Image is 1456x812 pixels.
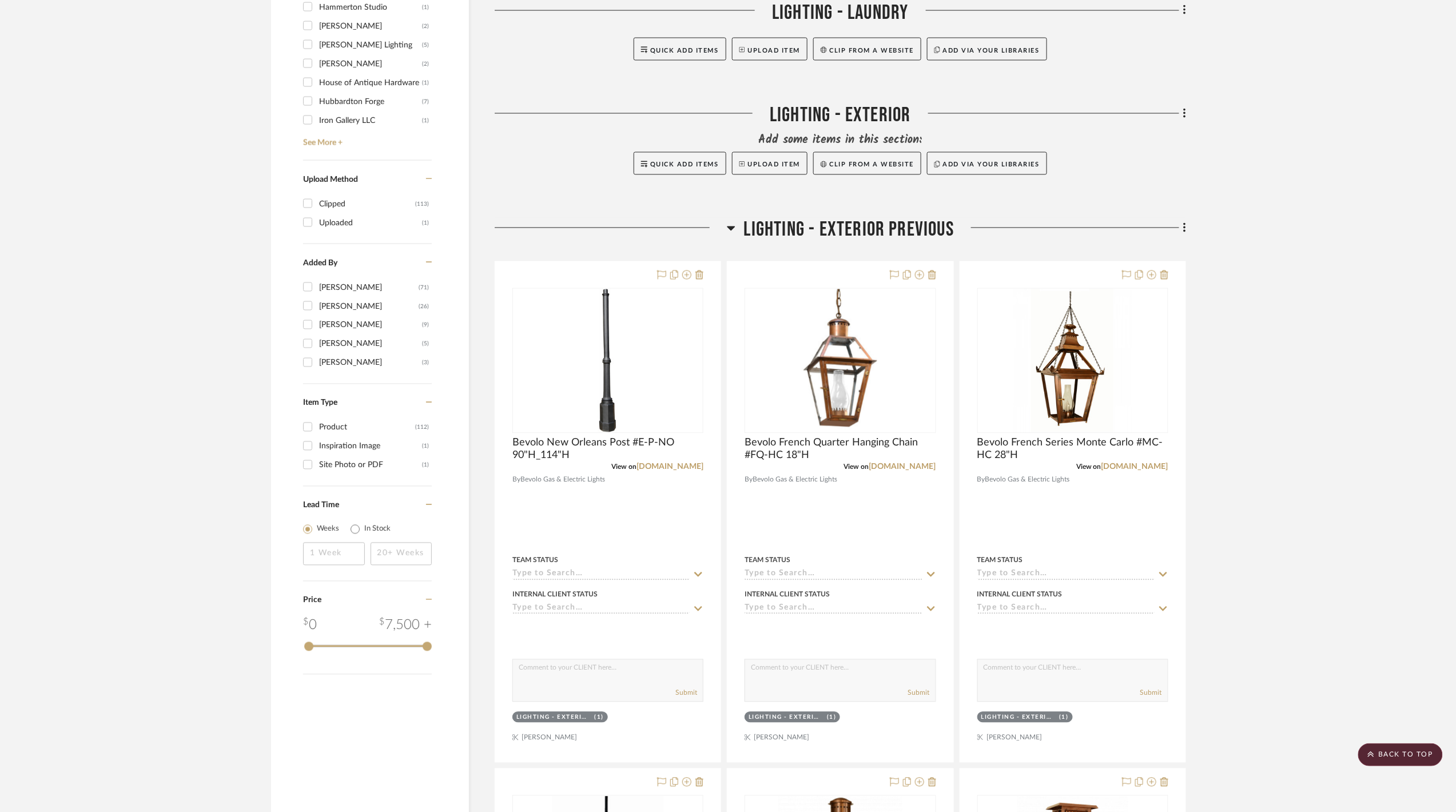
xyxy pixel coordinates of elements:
[303,615,317,636] div: 0
[977,590,1063,600] div: Internal Client Status
[419,297,429,316] div: (26)
[512,570,690,580] input: Type to Search…
[611,464,636,471] span: View on
[745,555,790,566] div: Team Status
[749,714,824,722] div: LIGHTING - EXTERIOR PREVIOUS
[419,278,429,297] div: (71)
[977,570,1155,580] input: Type to Search…
[977,604,1155,615] input: Type to Search…
[512,555,558,566] div: Team Status
[422,456,429,475] div: (1)
[303,259,337,267] span: Added By
[319,437,422,456] div: Inspiration Image
[319,456,422,475] div: Site Photo or PDF
[981,714,1057,722] div: LIGHTING - EXTERIOR PREVIOUS
[317,524,339,535] label: Weeks
[364,524,391,535] label: In Stock
[827,714,837,722] div: (1)
[300,130,432,148] a: See More +
[813,38,921,61] button: Clip from a website
[422,316,429,335] div: (9)
[636,463,703,471] a: [DOMAIN_NAME]
[908,688,930,698] button: Submit
[512,475,520,485] span: By
[591,289,624,432] img: Bevolo New Orleans Post #E-P-NO 90"H_114"H
[415,195,429,213] div: (113)
[319,93,422,111] div: Hubbardton Forge
[745,590,830,600] div: Internal Client Status
[745,289,935,433] div: 0
[319,55,422,73] div: [PERSON_NAME]
[495,133,1186,149] div: Add some items in this section:
[319,419,415,437] div: Product
[319,112,422,130] div: Iron Gallery LLC
[422,112,429,130] div: (1)
[776,289,905,432] img: Bevolo French Quarter Hanging Chain #FQ-HC 18"H
[869,463,936,471] a: [DOMAIN_NAME]
[732,38,807,61] button: Upload Item
[303,176,358,184] span: Upload Method
[319,17,422,35] div: [PERSON_NAME]
[422,354,429,372] div: (3)
[745,570,922,580] input: Type to Search…
[422,93,429,111] div: (7)
[977,475,985,485] span: By
[422,437,429,456] div: (1)
[1013,289,1132,432] img: Bevolo French Series Monte Carlo #MC-HC 28"H
[319,195,415,213] div: Clipped
[319,278,419,297] div: [PERSON_NAME]
[675,688,697,698] button: Submit
[319,36,422,54] div: [PERSON_NAME] Lighting
[744,218,954,242] span: LIGHTING - EXTERIOR PREVIOUS
[745,437,936,462] span: Bevolo French Quarter Hanging Chain #FQ-HC 18"H
[512,590,598,600] div: Internal Client Status
[650,162,719,168] span: Quick Add Items
[415,419,429,437] div: (112)
[1140,688,1162,698] button: Submit
[319,335,422,353] div: [PERSON_NAME]
[422,55,429,73] div: (2)
[977,555,1023,566] div: Team Status
[753,475,837,485] span: Bevolo Gas & Electric Lights
[745,604,922,615] input: Type to Search…
[422,36,429,54] div: (5)
[495,18,1186,34] div: Add some items in this section:
[379,615,432,636] div: 7,500 +
[1076,464,1101,471] span: View on
[516,714,592,722] div: LIGHTING - EXTERIOR PREVIOUS
[745,475,753,485] span: By
[634,152,726,175] button: Quick Add Items
[650,47,719,54] span: Quick Add Items
[732,152,807,175] button: Upload Item
[319,354,422,372] div: [PERSON_NAME]
[1101,463,1168,471] a: [DOMAIN_NAME]
[844,464,869,471] span: View on
[813,152,921,175] button: Clip from a website
[422,335,429,353] div: (5)
[319,297,419,316] div: [PERSON_NAME]
[595,714,604,722] div: (1)
[303,596,321,604] span: Price
[985,475,1070,485] span: Bevolo Gas & Electric Lights
[303,399,337,407] span: Item Type
[977,437,1168,462] span: Bevolo French Series Monte Carlo #MC-HC 28"H
[927,152,1047,175] button: Add via your libraries
[422,74,429,92] div: (1)
[319,316,422,335] div: [PERSON_NAME]
[371,543,432,566] input: 20+ Weeks
[303,501,339,510] span: Lead Time
[512,604,690,615] input: Type to Search…
[319,74,422,92] div: House of Antique Hardware
[303,543,365,566] input: 1 Week
[1059,714,1069,722] div: (1)
[520,475,605,485] span: Bevolo Gas & Electric Lights
[422,17,429,35] div: (2)
[1358,743,1443,766] scroll-to-top-button: BACK TO TOP
[512,437,703,462] span: Bevolo New Orleans Post #E-P-NO 90"H_114"H
[927,38,1047,61] button: Add via your libraries
[422,214,429,232] div: (1)
[319,214,422,232] div: Uploaded
[634,38,726,61] button: Quick Add Items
